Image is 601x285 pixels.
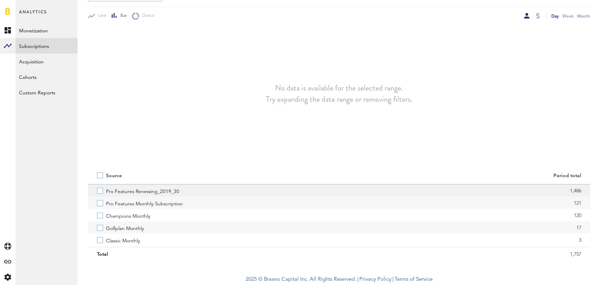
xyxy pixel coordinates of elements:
span: Classic Monthly [106,234,140,246]
div: Period total [348,173,582,179]
div: 17 [348,223,582,233]
span: 2025 © Braavo Capital Inc. All Rights Reserved. [246,274,357,285]
span: Golfplan Monthly [106,222,144,234]
a: Custom Reports [16,85,78,100]
div: 1,757 [348,249,582,260]
span: Pro Features Monthly Subscription [106,197,183,209]
span: Pro Features Renewing_2019_30 [106,185,179,197]
div: 3 [348,235,582,246]
span: Champions Monthly [106,209,150,222]
div: 120 [348,210,582,221]
span: Support [15,5,40,11]
a: Monetization [16,23,78,38]
div: Day [552,12,559,20]
a: Acquisition [16,54,78,69]
a: Subscriptions [16,38,78,54]
div: 3 [348,247,582,258]
a: Privacy Policy [360,277,392,282]
div: 1,486 [348,186,582,196]
span: Bar [117,13,127,19]
h3: No data is available for the selected range. Try expanding the date range or removing filters. [266,82,413,105]
span: Analytics [19,8,47,23]
div: Month [577,12,590,20]
a: Terms of Service [395,277,433,282]
span: Pro Features for Classic Members 2015_200_30 [106,246,212,259]
span: Donut [139,13,154,19]
div: Source [106,173,122,179]
div: Total [97,249,330,260]
a: Cohorts [16,69,78,85]
div: Week [563,12,574,20]
span: Line [95,13,106,19]
div: 121 [348,198,582,209]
